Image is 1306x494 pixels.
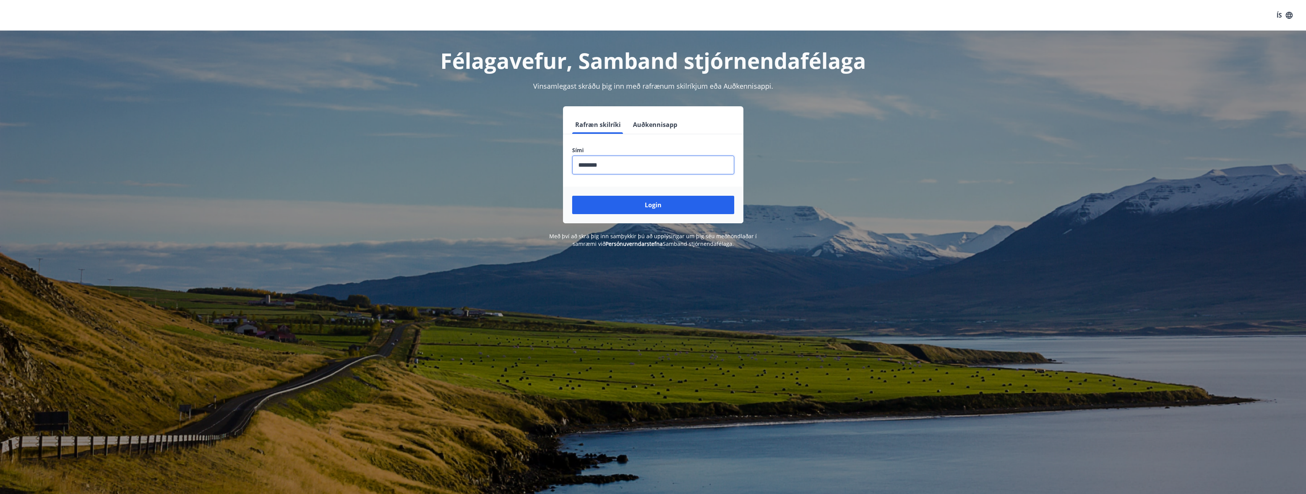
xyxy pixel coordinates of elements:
button: Rafræn skilríki [572,115,624,134]
a: Persónuverndarstefna [605,240,663,247]
span: Með því að skrá þig inn samþykkir þú að upplýsingar um þig séu meðhöndlaðar í samræmi við Samband... [549,232,757,247]
button: Auðkennisapp [630,115,680,134]
button: Login [572,196,734,214]
h1: Félagavefur, Samband stjórnendafélaga [387,46,919,75]
span: Vinsamlegast skráðu þig inn með rafrænum skilríkjum eða Auðkennisappi. [533,81,773,91]
label: Sími [572,146,734,154]
button: ÍS [1272,8,1297,22]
